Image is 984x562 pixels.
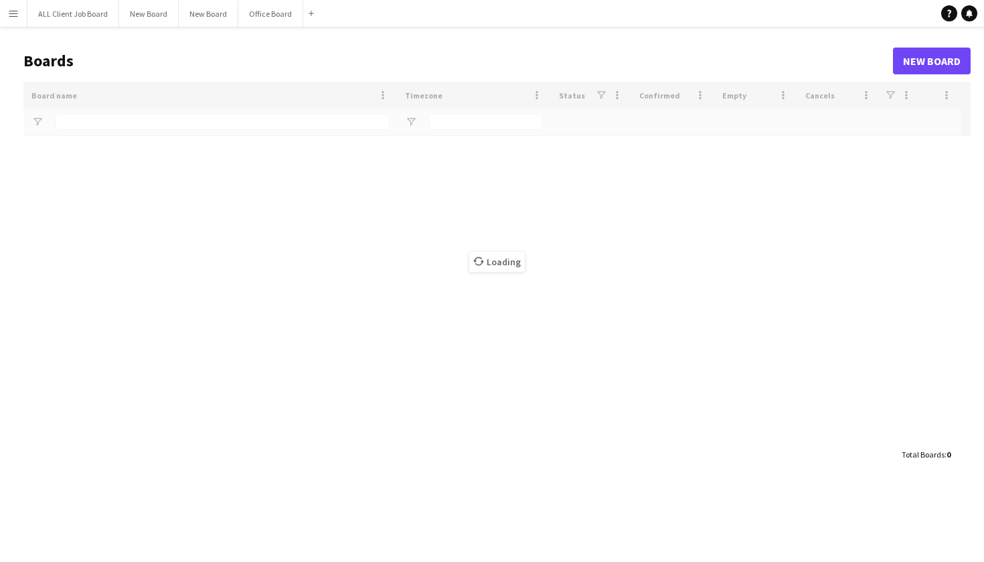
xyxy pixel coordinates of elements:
[238,1,303,27] button: Office Board
[119,1,179,27] button: New Board
[902,449,945,460] span: Total Boards
[947,449,951,460] span: 0
[23,51,893,71] h1: Boards
[27,1,119,27] button: ALL Client Job Board
[179,1,238,27] button: New Board
[902,441,951,468] div: :
[469,252,525,272] span: Loading
[893,48,971,74] a: New Board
